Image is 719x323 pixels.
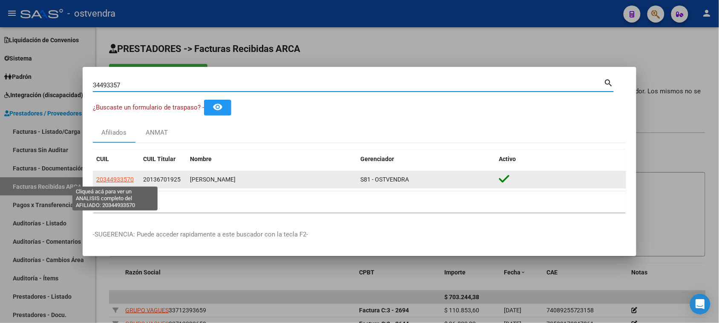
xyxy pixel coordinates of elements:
[93,230,626,239] p: -SUGERENCIA: Puede acceder rapidamente a este buscador con la tecla F2-
[496,150,626,168] datatable-header-cell: Activo
[187,150,357,168] datatable-header-cell: Nombre
[93,191,626,213] div: 1 total
[360,156,394,162] span: Gerenciador
[93,104,204,111] span: ¿Buscaste un formulario de traspaso? -
[146,128,168,138] div: ANMAT
[96,156,109,162] span: CUIL
[96,176,134,183] span: 20344933570
[213,102,223,112] mat-icon: remove_red_eye
[360,176,409,183] span: S81 - OSTVENDRA
[190,175,354,185] div: [PERSON_NAME]
[93,150,140,168] datatable-header-cell: CUIL
[499,156,516,162] span: Activo
[357,150,496,168] datatable-header-cell: Gerenciador
[102,128,127,138] div: Afiliados
[604,77,614,87] mat-icon: search
[143,176,181,183] span: 20136701925
[690,294,710,314] div: Open Intercom Messenger
[190,156,212,162] span: Nombre
[140,150,187,168] datatable-header-cell: CUIL Titular
[143,156,175,162] span: CUIL Titular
